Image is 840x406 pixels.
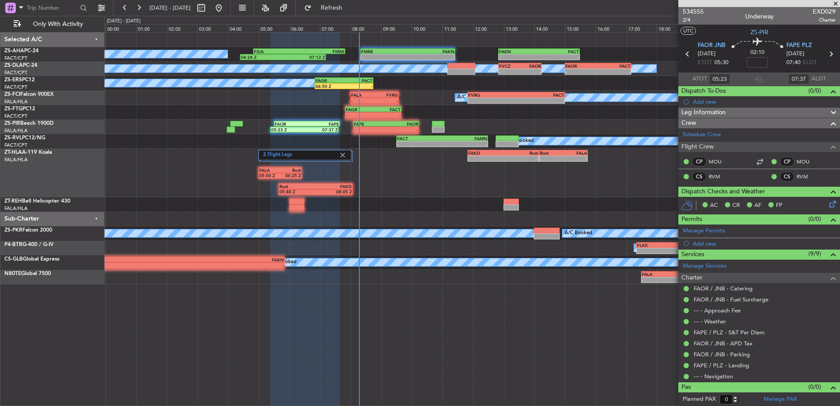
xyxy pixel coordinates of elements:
[259,24,290,32] div: 05:00
[254,49,299,54] div: FSIA
[280,173,301,178] div: 06:25 Z
[4,271,21,276] span: N80TE
[4,228,52,233] a: ZS-PKRFalcon 2000
[499,49,539,54] div: FAKN
[681,214,702,225] span: Permits
[167,24,198,32] div: 02:00
[709,74,730,84] input: --:--
[694,329,764,336] a: FAPE / PLZ - S&T Per Diem
[4,121,54,126] a: ZS-PIRBeech 1900D
[259,173,280,178] div: 05:00 Z
[346,107,373,112] div: FAGR
[698,41,725,50] span: FAOR JNB
[694,373,733,380] a: --- - Navigation
[4,106,35,112] a: ZS-FTGPC12
[136,24,167,32] div: 01:00
[4,63,23,68] span: ZS-DLA
[516,98,564,103] div: -
[808,249,821,258] span: (9/9)
[813,16,836,24] span: Charter
[4,55,27,62] a: FACT/CPT
[683,395,716,404] label: Planned PAX
[386,121,419,127] div: FAOR
[304,127,338,132] div: 07:37 Z
[197,24,228,32] div: 03:00
[642,277,789,283] div: -
[4,257,23,262] span: CS-GLB
[683,130,721,139] a: Schedule Crew
[681,86,726,96] span: Dispatch To-Dos
[149,4,191,12] span: [DATE] - [DATE]
[408,54,454,60] div: -
[105,24,136,32] div: 00:00
[373,107,401,112] div: FACT
[4,106,22,112] span: ZS-FTG
[563,150,587,156] div: FALA
[228,24,259,32] div: 04:00
[786,50,804,58] span: [DATE]
[780,172,794,181] div: CS
[668,248,699,254] div: -
[540,150,563,156] div: Rust
[468,150,503,156] div: FAKD
[374,92,398,98] div: FVRG
[140,257,284,262] div: FAKN
[754,201,761,210] span: AF
[361,49,408,54] div: FMMI
[275,121,307,127] div: FAOR
[540,156,563,161] div: -
[692,157,706,167] div: CP
[683,7,704,16] span: 534555
[4,271,51,276] a: N80TEGlobal 7500
[681,273,702,283] span: Charter
[263,152,339,159] label: 2 Flight Legs
[694,340,753,347] a: FAOR / JNB - APD Tax
[694,307,741,314] a: --- - Approach Fee
[300,1,353,15] button: Refresh
[23,21,93,27] span: Only With Activity
[4,92,20,97] span: ZS-FCI
[565,227,592,240] div: A/C Booked
[539,49,579,54] div: FACT
[468,98,516,103] div: -
[307,121,339,127] div: FAPE
[681,27,696,35] button: UTC
[657,24,688,32] div: 18:00
[626,24,657,32] div: 17:00
[503,150,539,156] div: Rust
[346,112,373,118] div: -
[10,17,95,31] button: Only With Activity
[27,1,77,14] input: Trip Number
[797,158,816,166] a: MOU
[516,92,564,98] div: FACT
[4,228,22,233] span: ZS-PKR
[316,184,352,189] div: FAKD
[692,172,706,181] div: CS
[499,54,539,60] div: -
[499,63,520,69] div: FVCZ
[442,136,487,141] div: FAMN
[361,54,408,60] div: -
[808,214,821,224] span: (0/0)
[354,127,386,132] div: -
[637,248,668,254] div: -
[694,351,750,358] a: FAOR / JNB - Parking
[565,63,598,69] div: FAOR
[745,12,774,21] div: Underway
[4,121,20,126] span: ZS-PIR
[780,157,794,167] div: CP
[694,318,726,325] a: --- - Weather
[374,98,398,103] div: -
[709,173,728,181] a: RVM
[241,54,283,60] div: 04:24 Z
[596,24,626,32] div: 16:00
[299,49,344,54] div: FMMI
[683,227,725,236] a: Manage Permits
[803,58,817,67] span: ELDT
[563,156,587,161] div: -
[710,201,718,210] span: AC
[683,16,704,24] span: 2/4
[598,63,630,69] div: FACT
[786,41,812,50] span: FAPE PLZ
[397,136,442,141] div: FACT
